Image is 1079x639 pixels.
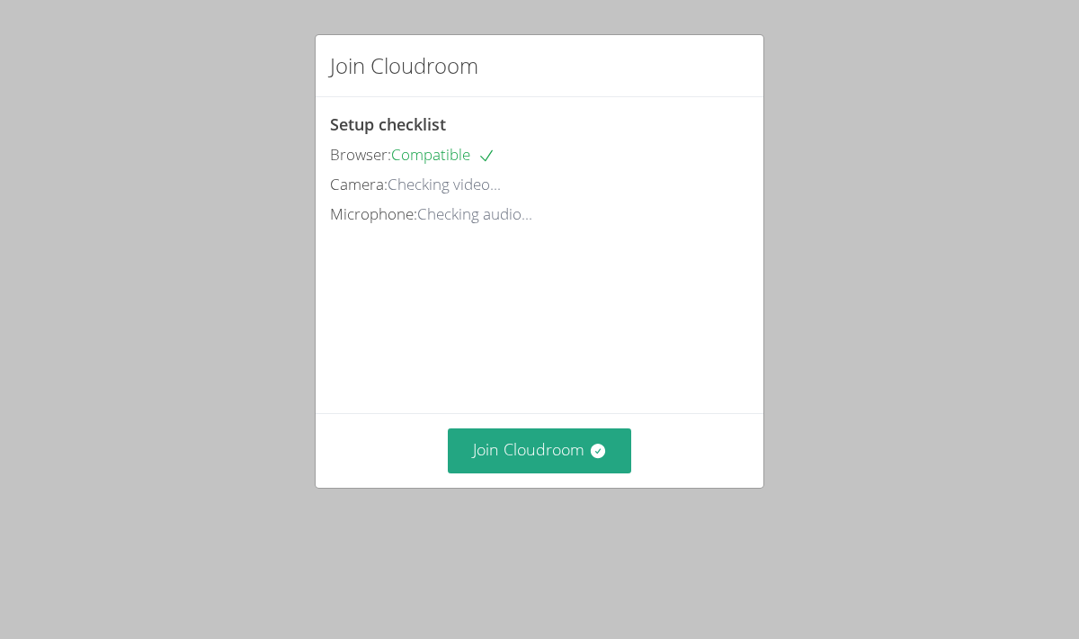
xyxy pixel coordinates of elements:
span: Setup checklist [330,113,446,135]
button: Join Cloudroom [448,428,632,472]
span: Checking video... [388,174,501,194]
span: Microphone: [330,203,417,224]
h2: Join Cloudroom [330,49,478,82]
span: Camera: [330,174,388,194]
span: Compatible [391,144,495,165]
span: Checking audio... [417,203,532,224]
span: Browser: [330,144,391,165]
